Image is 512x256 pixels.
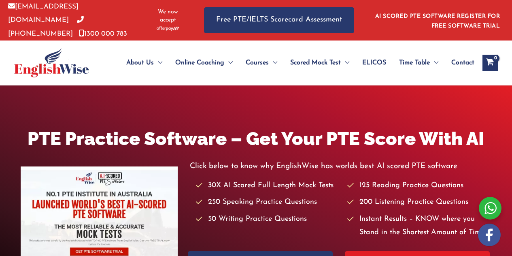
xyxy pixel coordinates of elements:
img: Afterpay-Logo [157,26,179,31]
a: Time TableMenu Toggle [393,49,445,77]
span: Menu Toggle [341,49,349,77]
li: 200 Listening Practice Questions [347,196,491,209]
a: Free PTE/IELTS Scorecard Assessment [204,7,354,33]
a: Scored Mock TestMenu Toggle [284,49,356,77]
img: cropped-ew-logo [14,48,89,77]
span: Courses [246,49,269,77]
span: Menu Toggle [154,49,162,77]
span: Scored Mock Test [290,49,341,77]
li: 125 Reading Practice Questions [347,179,491,192]
a: 1300 000 783 [79,30,127,37]
a: Online CoachingMenu Toggle [169,49,239,77]
a: About UsMenu Toggle [120,49,169,77]
li: Instant Results – KNOW where you Stand in the Shortest Amount of Time [347,213,491,240]
span: We now accept [152,8,184,24]
a: [PHONE_NUMBER] [8,17,84,37]
li: 50 Writing Practice Questions [196,213,340,226]
span: Contact [451,49,474,77]
span: Time Table [399,49,430,77]
span: Menu Toggle [430,49,438,77]
li: 30X AI Scored Full Length Mock Tests [196,179,340,192]
span: ELICOS [362,49,386,77]
a: View Shopping Cart, empty [482,55,498,71]
span: Menu Toggle [224,49,233,77]
a: CoursesMenu Toggle [239,49,284,77]
a: [EMAIL_ADDRESS][DOMAIN_NAME] [8,3,79,23]
span: Online Coaching [175,49,224,77]
p: Click below to know why EnglishWise has worlds best AI scored PTE software [190,160,492,173]
a: ELICOS [356,49,393,77]
a: Contact [445,49,474,77]
li: 250 Speaking Practice Questions [196,196,340,209]
nav: Site Navigation: Main Menu [107,49,474,77]
aside: Header Widget 1 [370,7,504,33]
a: AI SCORED PTE SOFTWARE REGISTER FOR FREE SOFTWARE TRIAL [375,13,500,29]
h1: PTE Practice Software – Get Your PTE Score With AI [21,126,492,151]
span: Menu Toggle [269,49,277,77]
img: white-facebook.png [478,224,501,246]
span: About Us [126,49,154,77]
